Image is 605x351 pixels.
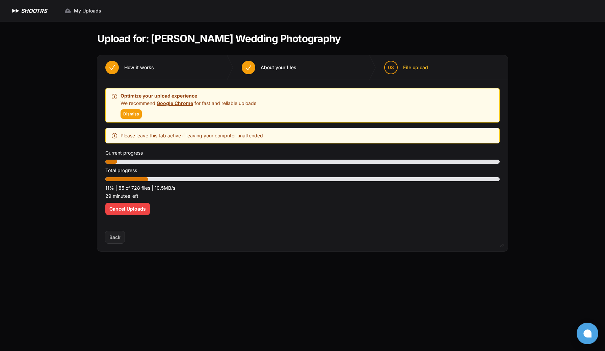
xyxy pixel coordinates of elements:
[105,192,500,200] p: 29 minutes left
[105,149,500,157] p: Current progress
[500,242,504,250] div: v2
[97,32,341,45] h1: Upload for: [PERSON_NAME] Wedding Photography
[60,5,105,17] a: My Uploads
[105,184,500,192] p: 11% | 85 of 728 files | 10.5MB/s
[123,111,139,117] span: Dismiss
[109,206,146,212] span: Cancel Uploads
[105,166,500,174] p: Total progress
[577,323,598,344] button: Open chat window
[105,203,150,215] button: Cancel Uploads
[124,64,154,71] span: How it works
[21,7,47,15] h1: SHOOTRS
[234,55,305,80] button: About your files
[97,55,162,80] button: How it works
[121,132,263,140] span: Please leave this tab active if leaving your computer unattended
[261,64,296,71] span: About your files
[376,55,436,80] button: 03 File upload
[121,92,256,100] p: Optimize your upload experience
[121,109,142,119] button: Dismiss
[11,7,21,15] img: SHOOTRS
[403,64,428,71] span: File upload
[157,100,193,106] a: Google Chrome
[11,7,47,15] a: SHOOTRS SHOOTRS
[121,100,256,107] p: We recommend for fast and reliable uploads
[388,64,394,71] span: 03
[74,7,101,14] span: My Uploads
